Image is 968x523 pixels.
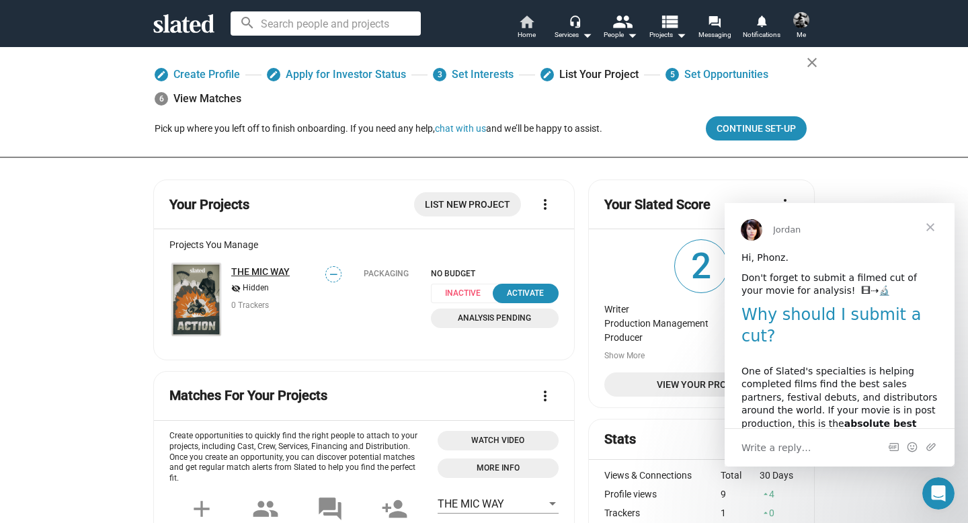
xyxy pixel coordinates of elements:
[760,470,799,481] div: 30 Days
[438,497,504,510] span: THE MIC WAY
[922,477,955,510] iframe: Intercom live chat
[785,9,817,44] button: Phonz WilliamsMe
[604,315,748,329] dt: Production Management
[755,14,768,27] mat-icon: notifications
[231,282,241,295] mat-icon: visibility_off
[155,63,240,87] a: Create Profile
[725,203,955,467] iframe: Intercom live chat message
[446,434,551,448] span: Watch Video
[624,27,640,43] mat-icon: arrow_drop_down
[743,27,780,43] span: Notifications
[431,309,559,328] a: Analysis Pending
[555,27,592,43] div: Services
[761,489,770,499] mat-icon: arrow_drop_up
[706,116,807,140] button: Continue Set-up
[793,12,809,28] img: Phonz Williams
[721,508,760,518] div: 1
[439,311,551,325] span: Analysis Pending
[326,268,341,281] span: —
[435,123,486,134] button: chat with us
[231,266,290,277] a: THE MIC WAY
[169,261,223,338] a: THE MIC WAY
[157,70,166,79] mat-icon: edit
[612,11,632,31] mat-icon: people
[691,13,738,43] a: Messaging
[252,495,279,522] mat-icon: people
[604,196,711,214] mat-card-title: Your Slated Score
[569,15,581,27] mat-icon: headset_mic
[188,495,215,522] mat-icon: add
[721,470,760,481] div: Total
[169,387,327,405] mat-card-title: Matches For Your Projects
[708,15,721,28] mat-icon: forum
[17,162,213,280] div: One of Slated's specialties is helping completed films find the best sales partners, festival deb...
[797,27,806,43] span: Me
[604,329,748,343] dt: Producer
[597,13,644,43] button: People
[155,87,241,111] div: View Matches
[761,508,770,518] mat-icon: arrow_drop_up
[604,430,636,448] mat-card-title: Stats
[537,196,553,212] mat-icon: more_vert
[649,27,686,43] span: Projects
[659,11,679,31] mat-icon: view_list
[518,27,536,43] span: Home
[433,68,446,81] span: 3
[169,431,427,485] p: Create opportunities to quickly find the right people to attach to your projects, including Cast,...
[721,489,760,499] div: 9
[550,13,597,43] button: Services
[777,196,793,212] mat-icon: more_vert
[673,27,689,43] mat-icon: arrow_drop_down
[433,63,514,87] a: 3Set Interests
[537,388,553,404] mat-icon: more_vert
[172,264,220,335] img: THE MIC WAY
[155,122,602,135] div: Pick up where you left off to finish onboarding. If you need any help, and we’ll be happy to assist.
[615,372,788,397] span: View Your Profile
[169,196,249,214] mat-card-title: Your Projects
[675,240,727,292] span: 2
[760,508,799,518] div: 0
[438,431,559,450] button: Open 'Opportunities Intro Video' dialog
[604,300,748,315] dt: Writer
[604,372,799,397] a: View Your Profile
[542,70,552,79] mat-icon: edit
[169,239,559,250] div: Projects You Manage
[243,283,269,294] span: Hidden
[665,63,768,87] a: 5Set Opportunities
[503,13,550,43] a: Home
[604,470,721,481] div: Views & Connections
[267,63,406,87] a: Apply for Investor Status
[644,13,691,43] button: Projects
[738,13,785,43] a: Notifications
[604,351,645,362] button: Show More
[540,63,639,87] a: List Your Project
[17,236,87,253] span: Write a reply…
[414,192,521,216] a: List New Project
[446,461,551,475] span: More Info
[431,284,503,303] span: Inactive
[155,92,168,106] span: 6
[604,489,721,499] div: Profile views
[604,508,721,518] div: Trackers
[698,27,731,43] span: Messaging
[518,13,534,30] mat-icon: home
[717,116,796,140] span: Continue Set-up
[665,68,679,81] span: 5
[381,495,408,522] mat-icon: person_add
[760,489,799,499] div: 4
[579,27,595,43] mat-icon: arrow_drop_down
[438,458,559,478] a: Open 'More info' dialog with information about Opportunities
[425,192,510,216] span: List New Project
[501,286,551,300] div: Activate
[231,300,269,310] span: 0 Trackers
[364,269,409,278] div: Packaging
[804,54,820,71] mat-icon: close
[231,11,421,36] input: Search people and projects
[431,269,559,278] span: NO BUDGET
[317,495,344,522] mat-icon: forum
